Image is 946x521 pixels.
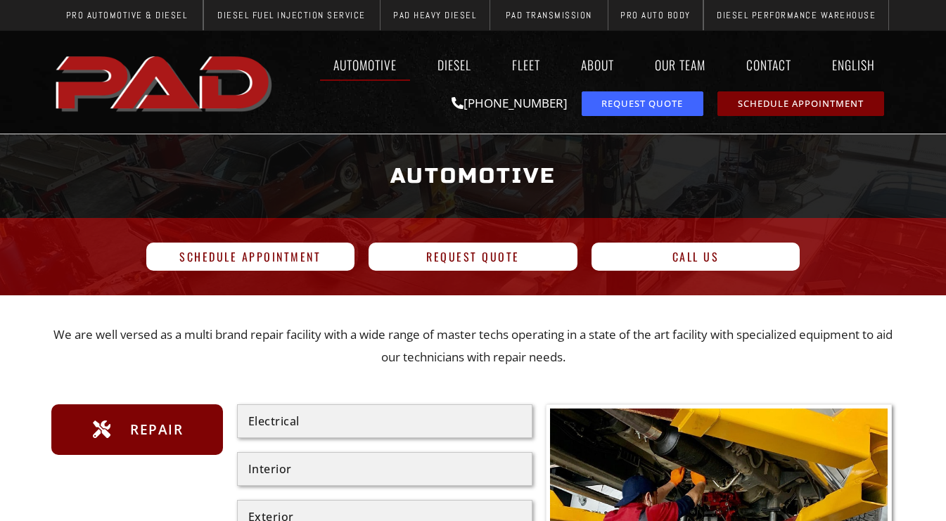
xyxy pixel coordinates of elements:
[179,251,321,262] span: Schedule Appointment
[127,418,183,441] span: Repair
[426,251,520,262] span: Request Quote
[592,243,800,271] a: Call Us
[733,49,805,81] a: Contact
[506,11,592,20] span: PAD Transmission
[424,49,485,81] a: Diesel
[58,150,888,202] h1: Automotive
[146,243,355,271] a: Schedule Appointment
[248,416,521,427] div: Electrical
[717,11,876,20] span: Diesel Performance Warehouse
[499,49,554,81] a: Fleet
[279,49,895,81] nav: Menu
[620,11,691,20] span: Pro Auto Body
[717,91,884,116] a: schedule repair or service appointment
[217,11,366,20] span: Diesel Fuel Injection Service
[452,95,568,111] a: [PHONE_NUMBER]
[369,243,577,271] a: Request Quote
[819,49,895,81] a: English
[51,323,895,369] p: We are well versed as a multi brand repair facility with a wide range of master techs operating i...
[672,251,720,262] span: Call Us
[641,49,719,81] a: Our Team
[738,99,864,108] span: Schedule Appointment
[601,99,683,108] span: Request Quote
[582,91,703,116] a: request a service or repair quote
[393,11,476,20] span: PAD Heavy Diesel
[320,49,410,81] a: Automotive
[51,44,279,120] a: pro automotive and diesel home page
[248,463,521,475] div: Interior
[568,49,627,81] a: About
[51,44,279,120] img: The image shows the word "PAD" in bold, red, uppercase letters with a slight shadow effect.
[66,11,188,20] span: Pro Automotive & Diesel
